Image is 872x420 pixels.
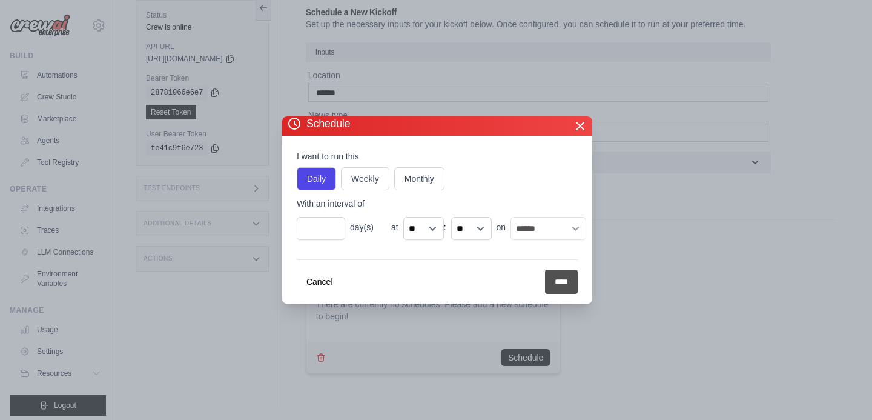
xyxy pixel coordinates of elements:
[391,221,398,233] label: at
[287,116,350,136] h3: Schedule
[350,221,386,233] span: day(s)
[297,270,343,294] button: Cancel
[341,167,389,190] label: Weekly
[297,150,578,162] label: I want to run this
[297,198,586,210] label: With an interval of
[394,167,444,190] label: Monthly
[297,215,586,240] div: :
[297,167,336,190] label: Daily
[497,221,506,233] label: on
